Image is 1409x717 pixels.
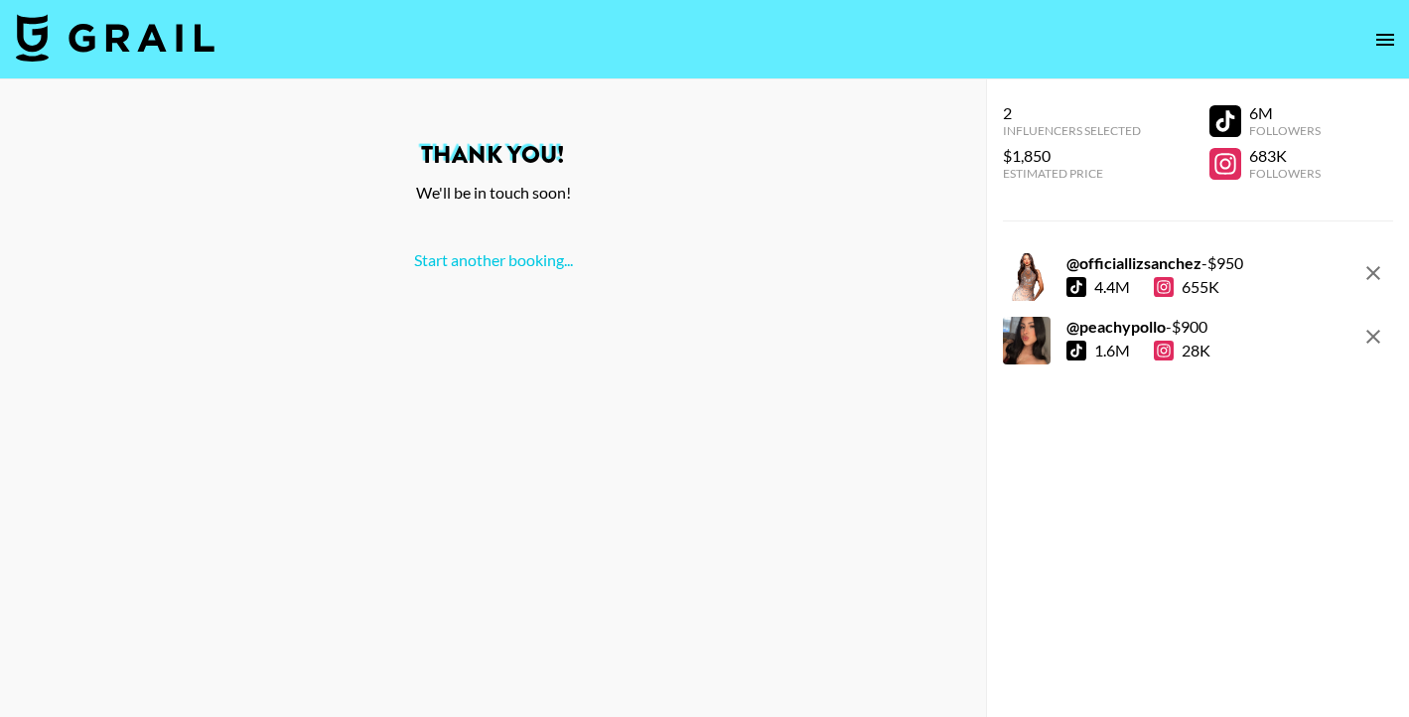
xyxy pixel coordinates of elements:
iframe: Drift Widget Chat Controller [1310,618,1385,693]
div: 2 [1003,103,1141,123]
strong: @ peachypollo [1066,317,1166,336]
div: Estimated Price [1003,166,1141,181]
div: Followers [1249,123,1321,138]
div: - $ 950 [1066,253,1243,273]
div: 1.6M [1094,341,1130,360]
button: remove [1353,253,1393,293]
img: Grail Talent [16,14,214,62]
div: 6M [1249,103,1321,123]
button: remove [1353,317,1393,357]
button: open drawer [1365,20,1405,60]
div: 683K [1249,146,1321,166]
a: Start another booking... [414,250,573,269]
strong: @ officiallizsanchez [1066,253,1201,272]
div: 655K [1154,277,1219,297]
div: 4.4M [1094,277,1130,297]
div: 28K [1154,341,1210,360]
div: $1,850 [1003,146,1141,166]
div: We'll be in touch soon! [16,183,970,203]
div: Influencers Selected [1003,123,1141,138]
div: - $ 900 [1066,317,1210,337]
h2: Thank You! [16,143,970,167]
div: Followers [1249,166,1321,181]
